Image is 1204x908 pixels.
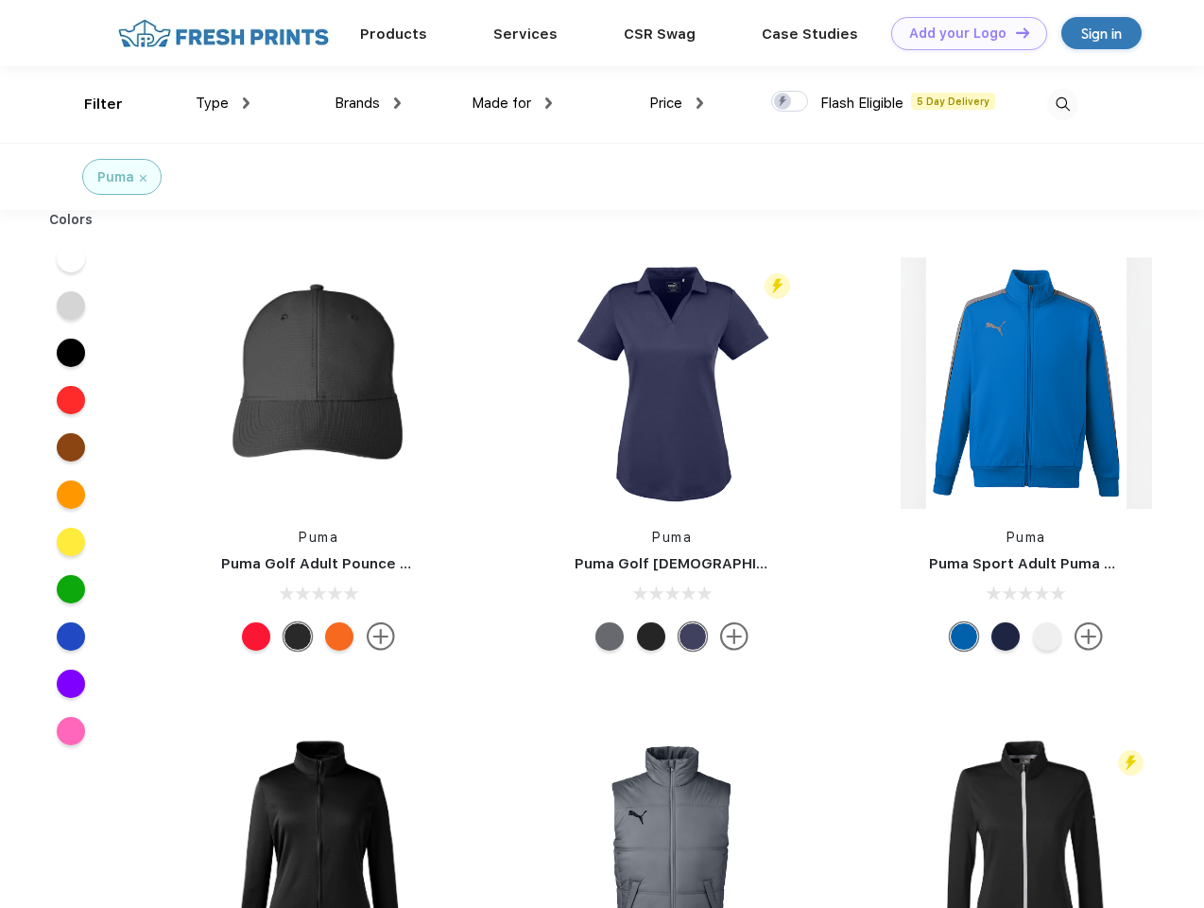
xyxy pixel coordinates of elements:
[243,97,249,109] img: dropdown.png
[472,95,531,112] span: Made for
[720,622,748,651] img: more.svg
[140,175,146,182] img: filter_cancel.svg
[299,530,338,545] a: Puma
[1081,23,1122,44] div: Sign in
[1006,530,1046,545] a: Puma
[242,622,270,651] div: High Risk Red
[284,622,312,651] div: Puma Black
[335,95,380,112] span: Brands
[624,26,696,43] a: CSR Swag
[1118,750,1144,776] img: flash_active_toggle.svg
[595,622,624,651] div: Quiet Shade
[97,167,134,187] div: Puma
[820,95,903,112] span: Flash Eligible
[991,622,1020,651] div: Peacoat
[649,95,682,112] span: Price
[950,622,978,651] div: Lapis Blue
[697,97,703,109] img: dropdown.png
[493,26,558,43] a: Services
[35,210,108,230] div: Colors
[325,622,353,651] div: Vibrant Orange
[1033,622,1061,651] div: White and Quiet Shade
[221,555,510,572] a: Puma Golf Adult Pounce Adjustable Cap
[901,257,1152,509] img: func=resize&h=266
[679,622,707,651] div: Peacoat
[637,622,665,651] div: Puma Black
[196,95,229,112] span: Type
[1075,622,1103,651] img: more.svg
[909,26,1006,42] div: Add your Logo
[1047,89,1078,120] img: desktop_search.svg
[112,17,335,50] img: fo%20logo%202.webp
[575,555,925,572] a: Puma Golf [DEMOGRAPHIC_DATA]' Icon Golf Polo
[394,97,401,109] img: dropdown.png
[765,273,790,299] img: flash_active_toggle.svg
[911,93,995,110] span: 5 Day Delivery
[1016,27,1029,38] img: DT
[367,622,395,651] img: more.svg
[545,97,552,109] img: dropdown.png
[546,257,798,509] img: func=resize&h=266
[652,530,692,545] a: Puma
[1061,17,1142,49] a: Sign in
[360,26,427,43] a: Products
[193,257,444,509] img: func=resize&h=266
[84,94,123,115] div: Filter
